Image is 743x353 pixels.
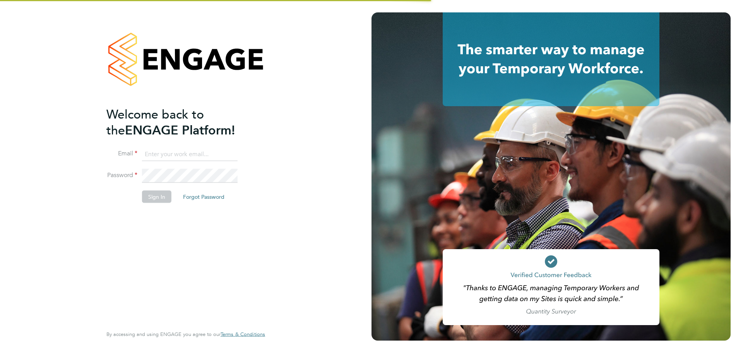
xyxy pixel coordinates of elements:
span: Welcome back to the [106,107,204,138]
span: By accessing and using ENGAGE you agree to our [106,331,265,338]
label: Email [106,150,137,158]
button: Forgot Password [177,191,231,203]
h2: ENGAGE Platform! [106,106,257,138]
label: Password [106,171,137,179]
button: Sign In [142,191,171,203]
a: Terms & Conditions [221,331,265,338]
input: Enter your work email... [142,147,238,161]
